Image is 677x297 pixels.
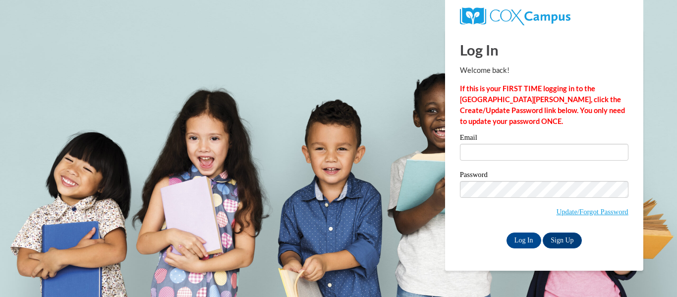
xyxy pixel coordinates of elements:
[507,233,541,248] input: Log In
[460,7,570,25] img: COX Campus
[557,208,628,216] a: Update/Forgot Password
[460,84,625,125] strong: If this is your FIRST TIME logging in to the [GEOGRAPHIC_DATA][PERSON_NAME], click the Create/Upd...
[460,65,628,76] p: Welcome back!
[460,11,570,20] a: COX Campus
[543,233,581,248] a: Sign Up
[460,134,628,144] label: Email
[460,171,628,181] label: Password
[460,40,628,60] h1: Log In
